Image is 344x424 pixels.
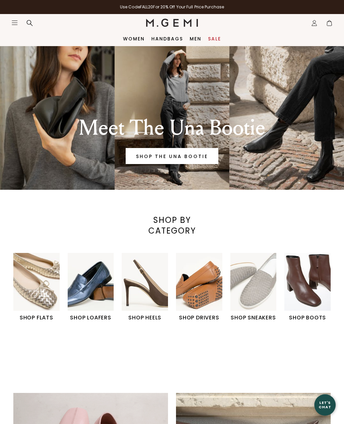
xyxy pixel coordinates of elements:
[284,253,331,322] a: SHOP BOOTS
[68,253,122,322] div: 2 / 6
[176,253,230,322] div: 4 / 6
[230,253,277,322] a: SHOP SNEAKERS
[68,314,114,322] h1: SHOP LOAFERS
[208,36,221,41] a: Sale
[68,253,114,322] a: SHOP LOAFERS
[176,314,222,322] h1: SHOP DRIVERS
[146,19,198,27] img: M.Gemi
[151,36,183,41] a: Handbags
[140,4,153,10] strong: FALL20
[13,253,68,322] div: 1 / 6
[122,314,168,322] h1: SHOP HEELS
[284,253,339,322] div: 6 / 6
[13,314,60,322] h1: SHOP FLATS
[230,314,277,322] h1: SHOP SNEAKERS
[123,36,145,41] a: Women
[13,253,60,322] a: SHOP FLATS
[176,253,222,322] a: SHOP DRIVERS
[11,19,18,26] button: Open site menu
[230,253,285,322] div: 5 / 6
[122,253,176,322] div: 3 / 6
[314,401,336,409] div: Let's Chat
[48,116,296,140] div: Meet The Una Bootie
[129,215,215,236] div: SHOP BY CATEGORY
[122,253,168,322] a: SHOP HEELS
[126,148,218,164] a: Banner primary button
[284,314,331,322] h1: SHOP BOOTS
[190,36,201,41] a: Men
